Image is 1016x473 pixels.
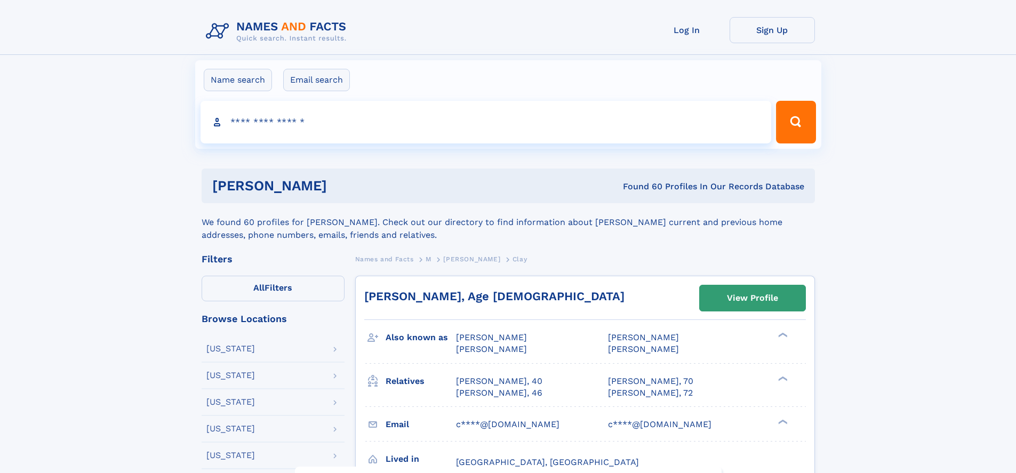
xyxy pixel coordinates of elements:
[386,415,456,434] h3: Email
[202,314,345,324] div: Browse Locations
[253,283,265,293] span: All
[608,375,693,387] a: [PERSON_NAME], 70
[608,387,693,399] a: [PERSON_NAME], 72
[212,179,475,193] h1: [PERSON_NAME]
[202,203,815,242] div: We found 60 profiles for [PERSON_NAME]. Check out our directory to find information about [PERSON...
[206,398,255,406] div: [US_STATE]
[201,101,772,143] input: search input
[775,332,788,339] div: ❯
[202,254,345,264] div: Filters
[456,332,527,342] span: [PERSON_NAME]
[386,372,456,390] h3: Relatives
[202,276,345,301] label: Filters
[475,181,804,193] div: Found 60 Profiles In Our Records Database
[608,344,679,354] span: [PERSON_NAME]
[775,375,788,382] div: ❯
[426,255,431,263] span: M
[386,328,456,347] h3: Also known as
[443,252,500,266] a: [PERSON_NAME]
[206,371,255,380] div: [US_STATE]
[456,375,542,387] a: [PERSON_NAME], 40
[513,255,527,263] span: Clay
[206,451,255,460] div: [US_STATE]
[355,252,414,266] a: Names and Facts
[700,285,805,311] a: View Profile
[206,344,255,353] div: [US_STATE]
[456,387,542,399] a: [PERSON_NAME], 46
[727,286,778,310] div: View Profile
[364,290,625,303] a: [PERSON_NAME], Age [DEMOGRAPHIC_DATA]
[644,17,730,43] a: Log In
[608,332,679,342] span: [PERSON_NAME]
[443,255,500,263] span: [PERSON_NAME]
[426,252,431,266] a: M
[202,17,355,46] img: Logo Names and Facts
[730,17,815,43] a: Sign Up
[206,424,255,433] div: [US_STATE]
[204,69,272,91] label: Name search
[386,450,456,468] h3: Lived in
[456,344,527,354] span: [PERSON_NAME]
[776,101,815,143] button: Search Button
[456,457,639,467] span: [GEOGRAPHIC_DATA], [GEOGRAPHIC_DATA]
[283,69,350,91] label: Email search
[775,418,788,425] div: ❯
